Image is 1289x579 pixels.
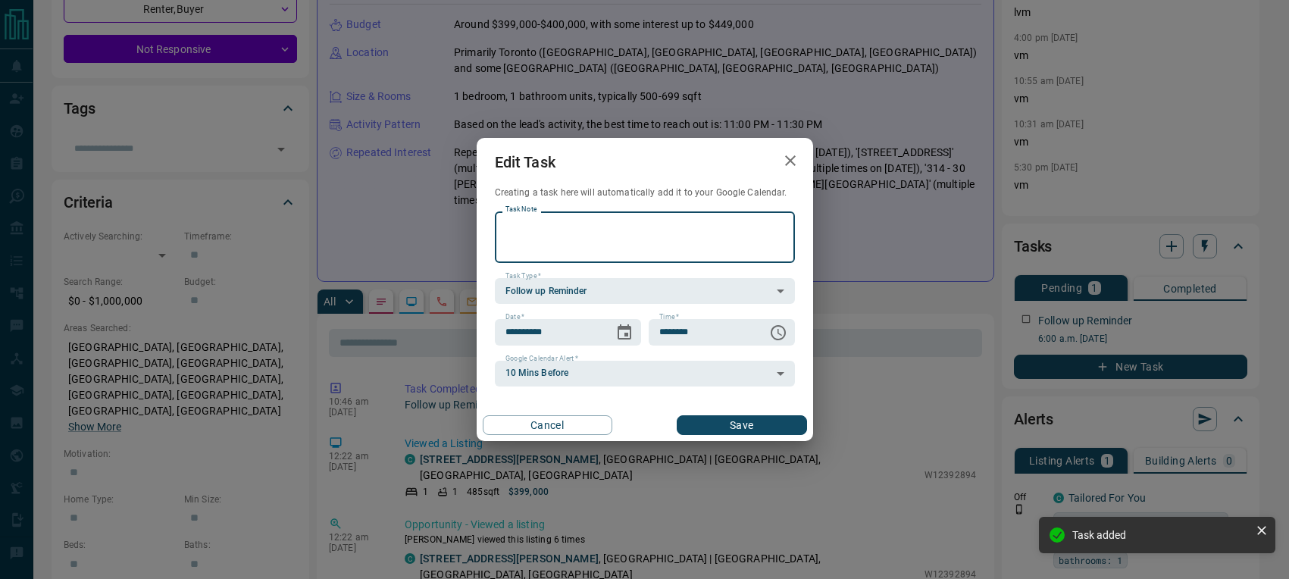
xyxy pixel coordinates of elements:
[505,312,524,322] label: Date
[495,186,795,199] p: Creating a task here will automatically add it to your Google Calendar.
[659,312,679,322] label: Time
[1072,529,1250,541] div: Task added
[495,361,795,387] div: 10 Mins Before
[763,318,793,348] button: Choose time, selected time is 6:00 AM
[495,278,795,304] div: Follow up Reminder
[609,318,640,348] button: Choose date, selected date is Oct 22, 2025
[505,205,537,214] label: Task Note
[483,415,612,435] button: Cancel
[505,271,541,281] label: Task Type
[477,138,574,186] h2: Edit Task
[677,415,806,435] button: Save
[505,354,578,364] label: Google Calendar Alert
